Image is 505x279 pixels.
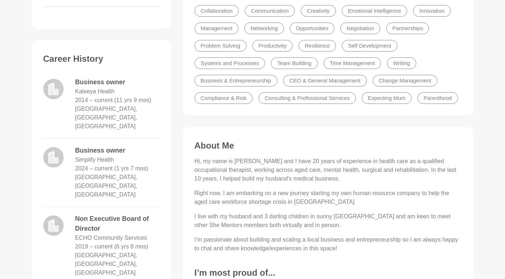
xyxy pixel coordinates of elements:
[75,214,160,234] dd: Non Executive Board of Director
[75,96,152,105] dd: 2014 – current (11 yrs 9 mos)
[75,234,147,242] dd: ECHO Community Services
[43,53,160,64] h3: Career History
[75,243,148,250] time: 2019 – current (6 yrs 8 mos)
[195,189,462,206] p: Right now, I am embarking on a new journey starting my own human resource company to help the age...
[43,147,64,167] img: logo
[195,235,462,253] p: I’m passionate about building and scaling a local business and entrepreneurship so I am always ha...
[75,105,160,131] dd: [GEOGRAPHIC_DATA], [GEOGRAPHIC_DATA], [GEOGRAPHIC_DATA]
[75,164,148,173] dd: 2024 – current (1 yrs 7 mos)
[75,251,160,277] dd: [GEOGRAPHIC_DATA], [GEOGRAPHIC_DATA], [GEOGRAPHIC_DATA]
[195,140,462,151] h3: About Me
[75,155,114,164] dd: Simplify Health
[195,212,462,230] p: I live with my husband and 3 darling children in sunny [GEOGRAPHIC_DATA] and am keen to meet othe...
[75,165,148,171] time: 2024 – current (1 yrs 7 mos)
[195,157,462,183] p: Hi, my name is [PERSON_NAME] and I have 20 years of experience in health care as a qualified occu...
[75,242,148,251] dd: 2019 – current (6 yrs 8 mos)
[75,87,115,96] dd: Kaleeya Health
[195,267,462,278] h3: I’m most proud of...
[43,215,64,236] img: logo
[75,173,160,199] dd: [GEOGRAPHIC_DATA], [GEOGRAPHIC_DATA], [GEOGRAPHIC_DATA]
[75,97,152,103] time: 2014 – current (11 yrs 9 mos)
[75,146,160,155] dd: Business owner
[43,79,64,99] img: logo
[75,77,160,87] dd: Business owner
